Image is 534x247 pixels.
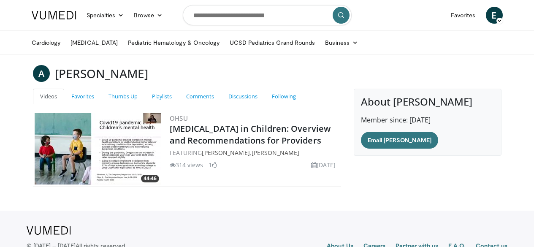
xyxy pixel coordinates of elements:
a: [MEDICAL_DATA] [65,34,123,51]
a: Pediatric Hematology & Oncology [123,34,225,51]
a: Favorites [446,7,481,24]
a: Playlists [145,89,179,104]
a: A [33,65,50,82]
a: Specialties [81,7,129,24]
div: FEATURING , [170,148,339,157]
a: UCSD Pediatrics Grand Rounds [225,34,320,51]
p: Member since: [DATE] [361,115,494,125]
input: Search topics, interventions [183,5,352,25]
h3: [PERSON_NAME] [55,65,148,82]
a: Thumbs Up [101,89,145,104]
li: [DATE] [311,160,336,169]
a: Business [320,34,363,51]
a: 44:46 [35,113,161,185]
a: Videos [33,89,64,104]
img: VuMedi Logo [32,11,76,19]
a: [MEDICAL_DATA] in Children: Overview and Recommendations for Providers [170,123,331,146]
a: [PERSON_NAME] [252,149,299,157]
a: [PERSON_NAME] [202,149,249,157]
a: Cardiology [27,34,66,51]
h4: About [PERSON_NAME] [361,96,494,108]
a: Following [265,89,303,104]
span: 44:46 [141,175,159,182]
li: 1 [209,160,217,169]
li: 314 views [170,160,203,169]
a: Comments [179,89,221,104]
a: Favorites [64,89,101,104]
a: E [486,7,503,24]
a: Email [PERSON_NAME] [361,132,438,149]
a: Discussions [221,89,265,104]
img: VuMedi Logo [27,226,71,235]
img: ed39c302-e792-4a3e-8b10-4eeca813b063.300x170_q85_crop-smart_upscale.jpg [35,113,161,185]
a: OHSU [170,114,188,122]
a: Browse [129,7,168,24]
